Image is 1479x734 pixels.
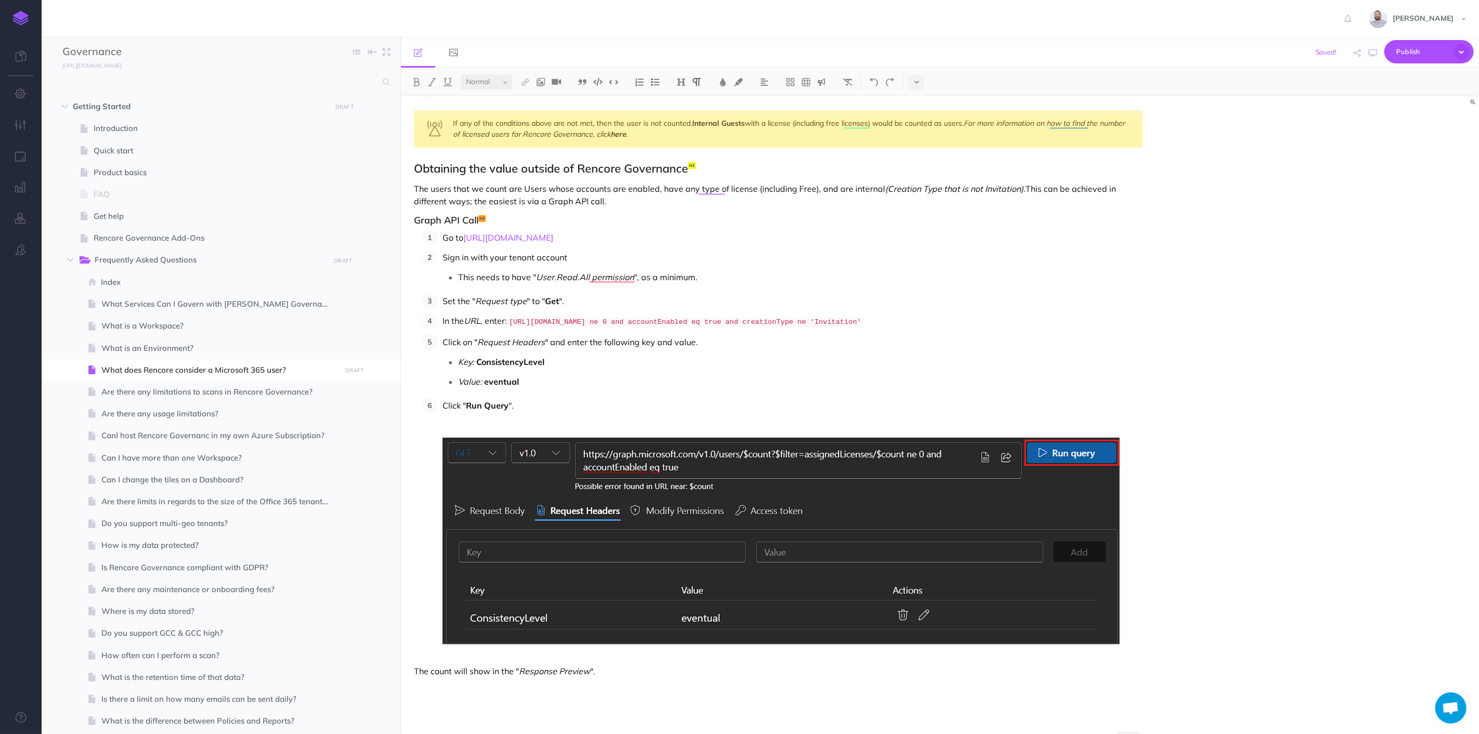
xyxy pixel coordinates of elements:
[101,276,338,289] span: Index
[334,257,352,264] small: DRAFT
[101,649,338,662] span: How often can I perform a scan?
[536,78,546,86] img: Add image button
[760,78,769,86] img: Alignment dropdown menu button
[593,78,603,86] img: Code block button
[734,78,743,86] img: Text background color button
[458,376,482,387] em: Value:
[611,129,626,139] a: here
[870,78,879,86] img: Undo
[427,78,437,86] img: Italic button
[335,103,354,110] small: DRAFT
[443,78,452,86] img: Underline button
[42,60,132,70] a: [URL][DOMAIN_NAME]
[609,78,618,86] img: Inline code button
[578,78,587,86] img: Blockquote button
[101,386,338,398] span: Are there any limitations to scans in Rencore Governance?
[94,232,338,244] span: Rencore Governance Add-Ons
[843,78,852,86] img: Clear styles button
[1387,14,1459,23] span: [PERSON_NAME]
[458,269,1143,285] p: This needs to have " ", as a minimum.
[463,232,553,243] a: [URL][DOMAIN_NAME]
[101,452,338,464] span: Can I have more than one Workspace?
[477,337,545,347] em: Request Headers
[414,162,1143,175] h2: Obtaining the value outside of Rencore Governance
[475,296,527,306] em: Request type
[1316,48,1337,56] span: Saved!
[692,119,745,128] a: Internal Guests
[101,517,338,530] span: Do you support multi-geo tenants?
[443,250,1143,265] p: Sign in with your tenant account
[1384,40,1474,63] button: Publish
[1435,692,1467,724] div: Open chat
[95,254,322,267] span: Frequently Asked Questions
[345,367,364,374] small: DRAFT
[94,145,338,157] span: Quick start
[443,398,1143,413] p: Click " ".
[552,78,561,86] img: Add video button
[466,400,509,411] strong: Run Query
[101,715,338,727] span: What is the difference between Policies and Reports?
[13,11,29,25] img: logo-mark.svg
[62,73,377,91] input: Search
[101,583,338,596] span: Are there any maintenance or onboarding fees?
[101,627,338,639] span: Do you support GCC & GCC high?
[885,183,1026,194] em: (Creation Type that is not Invitation).
[464,316,481,326] em: URL
[412,78,421,86] img: Bold button
[101,320,338,332] span: What is a Workspace?
[458,357,474,367] em: Key:
[331,101,357,113] button: DRAFT
[101,474,338,486] span: Can I change the tiles on a Dashboard?
[718,78,728,86] img: Text color button
[101,342,338,355] span: What is an Environment?
[414,215,1143,226] h3: Graph API Call
[62,62,122,69] small: [URL][DOMAIN_NAME]
[414,665,1143,677] p: The count will show in the " ".
[414,182,1143,207] p: The users that we count are Users whose accounts are enabled, have any type of license (including...
[94,166,338,179] span: Product basics
[507,317,863,327] code: [URL][DOMAIN_NAME] ne 0 and accountEnabled eq true and creationType ne 'Invitation'
[342,364,368,376] button: DRAFT
[635,78,644,86] img: Ordered list button
[1396,44,1448,60] span: Publish
[545,296,559,306] strong: Get
[330,255,356,267] button: DRAFT
[101,298,338,310] span: What Services Can I Govern with [PERSON_NAME] Governance
[101,429,338,442] span: CanI host Rencore Governanc in my own Azure Subscription?
[101,364,338,376] span: What does Rencore consider a Microsoft 365 user?
[1369,10,1387,28] img: dqmYJ6zMSCra9RPGpxPUfVOofRKbTqLnhKYT2M4s.jpg
[73,100,325,113] span: Getting Started
[885,78,894,86] img: Redo
[443,313,1143,330] p: In the , enter:
[443,438,1120,644] img: Hajqkn5krnn9YCNbQVwm.png
[443,230,1143,245] p: Go to
[817,78,826,86] img: Callout dropdown menu button
[521,78,530,86] img: Link button
[692,78,702,86] img: Paragraph button
[677,78,686,86] img: Headings dropdown button
[94,122,338,135] span: Introduction
[101,671,338,684] span: What is the retention time of that data?
[62,44,185,60] input: Documentation Name
[101,408,338,420] span: Are there any usage limitations?
[101,539,338,552] span: How is my data protected?
[651,78,660,86] img: Unordered list button
[519,666,590,676] em: Response Preview
[101,495,338,508] span: Are there limits in regards to the size of the Office 365 tenant that is analyzed?
[476,357,544,367] strong: ConsistencyLevel
[443,334,1143,350] p: Click on " " and enter the following key and value.
[101,693,338,705] span: Is there a limit on how many emails can be sent daily?
[101,561,338,574] span: Is Rencore Governance compliant with GDPR?
[443,293,1143,309] p: Set the " " to " ".
[801,78,811,86] img: Create table button
[536,272,634,282] em: User.Read.All permission
[101,605,338,618] span: Where is my data stored?
[414,110,1143,148] div: If any of the conditions above are not met, then the user is not counted. with a license (includi...
[94,210,338,222] span: Get help
[484,376,519,387] strong: eventual
[94,188,338,201] span: FAQ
